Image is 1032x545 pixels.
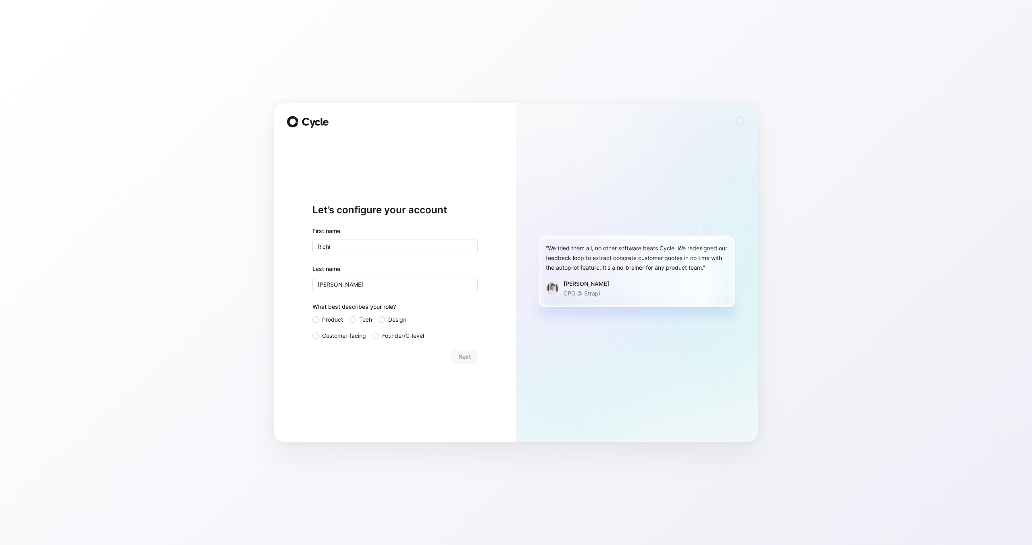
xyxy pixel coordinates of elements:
label: Last name [312,264,478,274]
h1: Let’s configure your account [312,204,478,216]
div: First name [312,226,478,236]
p: CPO @ Strapi [564,289,609,298]
div: What best describes your role? [312,302,478,315]
div: “We tried them all, no other software beats Cycle. We redesigned our feedback loop to extract con... [546,243,728,272]
input: John [312,239,478,254]
span: Founder/C-level [382,331,424,341]
span: Customer-facing [322,331,366,341]
div: [PERSON_NAME] [564,279,609,289]
input: Doe [312,277,478,292]
span: Design [388,315,406,325]
span: Tech [359,315,372,325]
span: Product [322,315,343,325]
